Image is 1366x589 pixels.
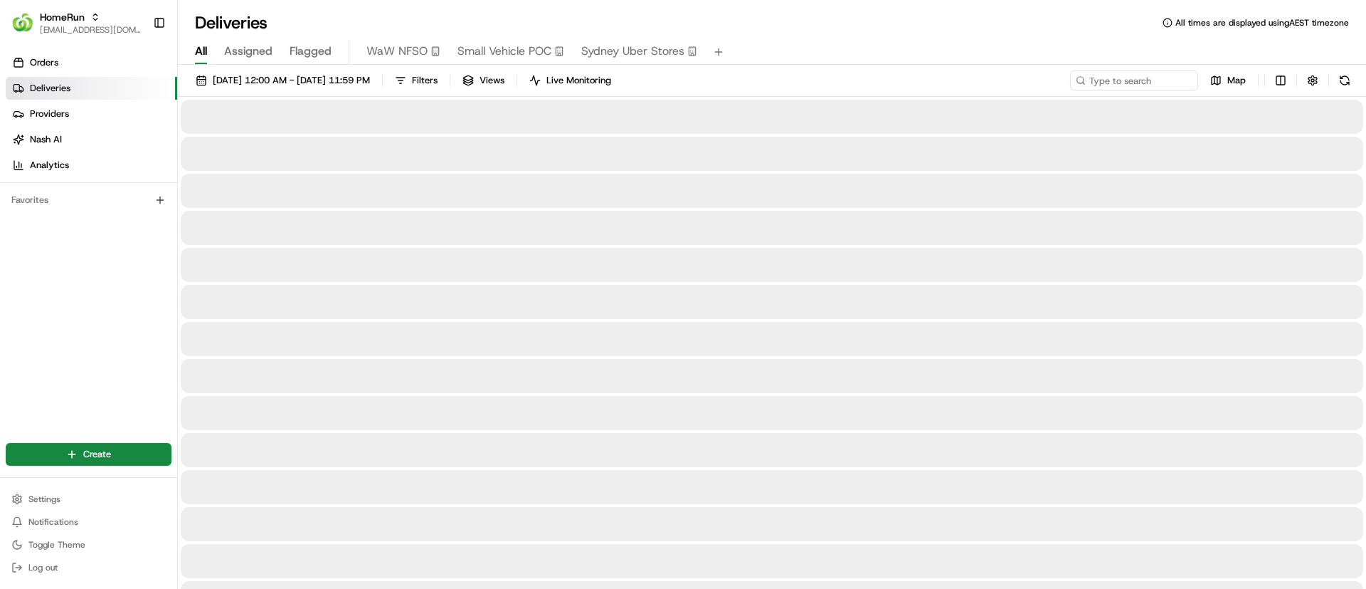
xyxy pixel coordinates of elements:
[224,43,272,60] span: Assigned
[412,74,438,87] span: Filters
[1070,71,1198,90] input: Type to search
[6,535,171,555] button: Toggle Theme
[6,51,177,74] a: Orders
[30,159,69,172] span: Analytics
[457,43,551,60] span: Small Vehicle POC
[6,154,177,177] a: Analytics
[1175,17,1349,28] span: All times are displayed using AEST timezone
[6,128,177,151] a: Nash AI
[40,24,142,36] button: [EMAIL_ADDRESS][DOMAIN_NAME]
[456,71,511,90] button: Views
[523,71,618,90] button: Live Monitoring
[366,43,428,60] span: WaW NFSO
[11,11,34,34] img: HomeRun
[480,74,504,87] span: Views
[213,74,370,87] span: [DATE] 12:00 AM - [DATE] 11:59 PM
[195,43,207,60] span: All
[6,103,177,125] a: Providers
[6,558,171,578] button: Log out
[546,74,611,87] span: Live Monitoring
[1204,71,1252,90] button: Map
[83,448,111,461] span: Create
[6,443,171,466] button: Create
[30,108,69,120] span: Providers
[6,189,171,212] div: Favorites
[6,6,147,40] button: HomeRunHomeRun[EMAIL_ADDRESS][DOMAIN_NAME]
[6,77,177,100] a: Deliveries
[28,516,78,528] span: Notifications
[1335,71,1355,90] button: Refresh
[290,43,332,60] span: Flagged
[30,82,70,95] span: Deliveries
[28,494,60,505] span: Settings
[581,43,684,60] span: Sydney Uber Stores
[1227,74,1246,87] span: Map
[388,71,444,90] button: Filters
[40,10,85,24] button: HomeRun
[6,512,171,532] button: Notifications
[195,11,268,34] h1: Deliveries
[28,539,85,551] span: Toggle Theme
[28,562,58,573] span: Log out
[30,133,62,146] span: Nash AI
[6,489,171,509] button: Settings
[189,71,376,90] button: [DATE] 12:00 AM - [DATE] 11:59 PM
[30,56,58,69] span: Orders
